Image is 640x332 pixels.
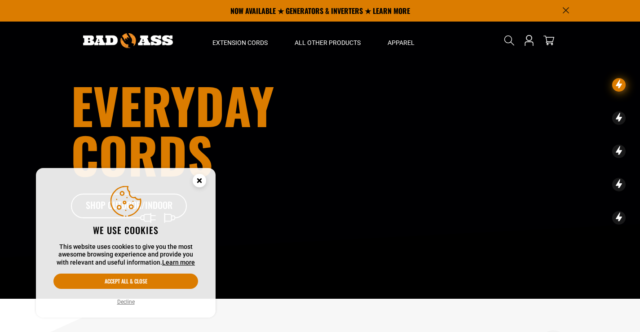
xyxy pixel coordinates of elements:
[53,274,198,289] button: Accept all & close
[199,22,281,59] summary: Extension Cords
[83,33,173,48] img: Bad Ass Extension Cords
[115,297,137,306] button: Decline
[502,33,516,48] summary: Search
[53,243,198,267] p: This website uses cookies to give you the most awesome browsing experience and provide you with r...
[212,39,268,47] span: Extension Cords
[295,39,361,47] span: All Other Products
[36,168,216,318] aside: Cookie Consent
[281,22,374,59] summary: All Other Products
[162,259,195,266] a: Learn more
[374,22,428,59] summary: Apparel
[388,39,415,47] span: Apparel
[71,80,370,179] h1: Everyday cords
[53,224,198,236] h2: We use cookies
